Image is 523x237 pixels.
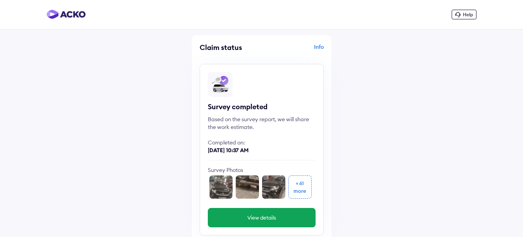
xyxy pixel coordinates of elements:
img: horizontal-gradient.png [47,10,86,19]
span: Help [463,12,473,17]
div: more [293,187,306,195]
div: Claim status [200,43,260,52]
div: Survey Photos [208,166,316,174]
div: Survey completed [208,102,316,112]
div: Completed on: [208,139,316,146]
img: undercarriage_front [236,175,259,199]
div: Based on the survey report, we will share the work estimate. [208,115,316,131]
button: View details [208,208,316,227]
div: [DATE] 10:37 AM [208,146,316,154]
div: Info [264,43,324,58]
img: front_l_corner [262,175,285,199]
div: + 61 [296,179,304,187]
img: front [209,175,233,199]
